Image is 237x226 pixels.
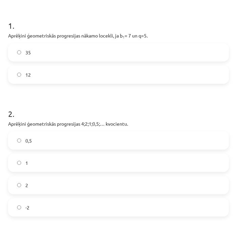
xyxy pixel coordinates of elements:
span: 0,5 [25,137,32,144]
h1: 2 . [8,97,229,118]
span: 2 [25,182,28,189]
input: 1 [17,161,21,165]
span: 12 [25,71,31,78]
input: 35 [17,50,21,55]
span: 1 [25,159,28,167]
input: 2 [17,183,21,187]
p: Aprēķini ģeometriskās progresijas 4;2;1;0,5;… kvocientu. [8,120,229,127]
input: -2 [17,205,21,210]
input: 0,5 [17,139,21,143]
sub: 1 [123,34,125,40]
span: -2 [25,204,29,211]
span: 35 [25,49,31,56]
input: 12 [17,73,21,77]
h1: 1 . [8,9,229,30]
p: Aprēķini ģeometriskās progresijas nākamo locekli, ja b = 7 un q=5. [8,32,229,39]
